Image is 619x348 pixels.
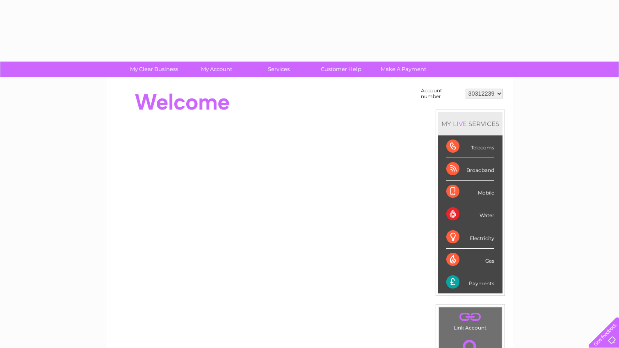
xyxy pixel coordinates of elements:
td: Link Account [439,307,502,333]
a: My Account [183,62,250,77]
a: My Clear Business [120,62,188,77]
div: Mobile [446,181,494,203]
div: MY SERVICES [438,112,503,135]
div: Telecoms [446,135,494,158]
div: Gas [446,249,494,271]
div: Electricity [446,226,494,249]
div: Water [446,203,494,226]
a: . [441,309,500,324]
td: Account number [419,86,464,101]
div: Broadband [446,158,494,181]
div: LIVE [451,120,468,128]
a: Services [245,62,313,77]
a: Make A Payment [370,62,437,77]
div: Payments [446,271,494,293]
a: Customer Help [307,62,375,77]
